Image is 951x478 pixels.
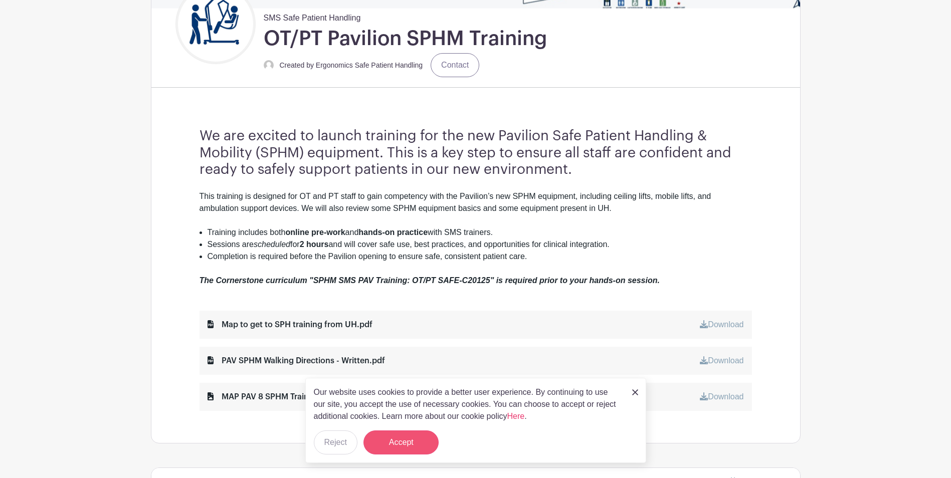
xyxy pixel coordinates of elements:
p: Our website uses cookies to provide a better user experience. By continuing to use our site, you ... [314,386,622,422]
a: Download [700,356,743,365]
li: Training includes both and with SMS trainers. [208,226,752,238]
strong: 2 hours [300,240,329,249]
a: Here [507,412,525,420]
div: MAP PAV 8 SPHM Training Room.jpg [208,391,360,403]
strong: online pre-work [285,228,345,236]
a: Contact [431,53,479,77]
img: default-ce2991bfa6775e67f084385cd625a349d9dcbb7a52a09fb2fda1e96e2d18dcdb.png [264,60,274,70]
small: Created by Ergonomics Safe Patient Handling [280,61,423,69]
button: Accept [363,430,439,454]
em: scheduled [254,240,290,249]
a: Download [700,392,743,401]
div: PAV SPHM Walking Directions - Written.pdf [208,355,385,367]
span: SMS Safe Patient Handling [264,8,361,24]
img: close_button-5f87c8562297e5c2d7936805f587ecaba9071eb48480494691a3f1689db116b3.svg [632,389,638,395]
h3: We are excited to launch training for the new Pavilion Safe Patient Handling & Mobility (SPHM) eq... [200,128,752,178]
div: This training is designed for OT and PT staff to gain competency with the Pavilion’s new SPHM equ... [200,190,752,226]
a: Download [700,320,743,329]
strong: hands-on practice [358,228,428,236]
h1: OT/PT Pavilion SPHM Training [264,26,547,51]
li: Completion is required before the Pavilion opening to ensure safe, consistent patient care. [208,251,752,263]
button: Reject [314,430,357,454]
li: Sessions are for and will cover safe use, best practices, and opportunities for clinical integrat... [208,238,752,251]
div: Map to get to SPH training from UH.pdf [208,319,372,331]
em: The Cornerstone curriculum "SPHM SMS PAV Training: OT/PT SAFE-C20125" is required prior to your h... [200,276,660,285]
